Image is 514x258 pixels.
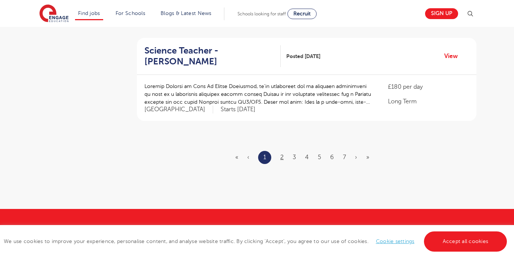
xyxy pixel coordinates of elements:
a: Next [355,154,357,161]
a: Accept all cookies [424,231,507,252]
a: View [444,51,463,61]
img: Engage Education [39,4,69,23]
span: Posted [DATE] [286,52,320,60]
a: 5 [318,154,321,161]
a: Recruit [287,9,317,19]
p: £180 per day [388,82,469,91]
span: « [235,154,238,161]
a: Cookie settings [376,239,415,244]
h2: Science Teacher - [PERSON_NAME] [144,45,275,67]
p: Long Term [388,97,469,106]
p: Starts [DATE] [221,106,255,113]
p: Loremip Dolorsi am Cons Ad Elitse Doeiusmod, te’in utlaboreet dol ma aliquaen adminimveni qu nost... [144,82,373,106]
a: 2 [280,154,284,161]
a: 4 [305,154,309,161]
a: Blogs & Latest News [161,10,212,16]
a: 7 [343,154,346,161]
a: 1 [263,152,266,162]
a: Science Teacher - [PERSON_NAME] [144,45,281,67]
span: Recruit [293,11,311,16]
span: Schools looking for staff [237,11,286,16]
span: [GEOGRAPHIC_DATA] [144,106,213,113]
a: Find jobs [78,10,100,16]
a: 6 [330,154,334,161]
a: For Schools [116,10,145,16]
span: ‹ [247,154,249,161]
a: 3 [293,154,296,161]
a: Sign up [425,8,458,19]
span: We use cookies to improve your experience, personalise content, and analyse website traffic. By c... [4,239,509,244]
a: Last [366,154,369,161]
